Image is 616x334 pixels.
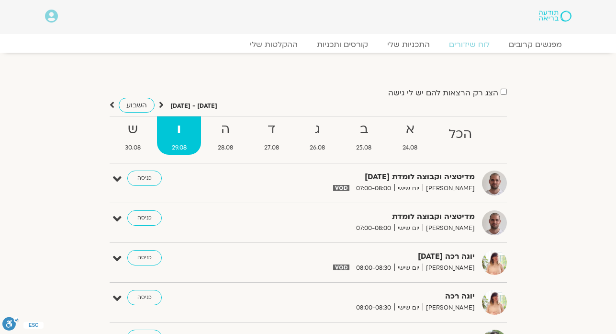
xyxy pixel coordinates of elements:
a: הכל [434,116,487,155]
span: 28.08 [203,143,247,153]
a: כניסה [127,250,162,265]
img: vodicon [333,185,349,191]
strong: מדיטציה וקבוצה לומדת [DATE] [240,171,475,184]
strong: ו [157,119,201,140]
a: כניסה [127,290,162,305]
span: 08:00-08:30 [353,263,394,273]
a: ה28.08 [203,116,247,155]
span: 25.08 [342,143,386,153]
span: 30.08 [111,143,156,153]
a: התכניות שלי [378,40,439,49]
span: 29.08 [157,143,201,153]
p: [DATE] - [DATE] [170,101,217,111]
a: ההקלטות שלי [240,40,307,49]
strong: יוגה רכה [DATE] [240,250,475,263]
span: השבוע [126,101,147,110]
a: ו29.08 [157,116,201,155]
strong: ג [295,119,340,140]
nav: Menu [45,40,571,49]
a: קורסים ותכניות [307,40,378,49]
span: [PERSON_NAME] [423,184,475,194]
span: [PERSON_NAME] [423,303,475,313]
span: 07:00-08:00 [353,223,394,233]
img: vodicon [333,265,349,270]
a: מפגשים קרובים [499,40,571,49]
strong: יוגה רכה [240,290,475,303]
a: השבוע [119,98,155,113]
a: ב25.08 [342,116,386,155]
a: ש30.08 [111,116,156,155]
span: [PERSON_NAME] [423,263,475,273]
span: [PERSON_NAME] [423,223,475,233]
strong: ה [203,119,247,140]
span: יום שישי [394,184,423,194]
strong: ש [111,119,156,140]
a: ג26.08 [295,116,340,155]
a: לוח שידורים [439,40,499,49]
label: הצג רק הרצאות להם יש לי גישה [388,89,498,97]
strong: מדיטציה וקבוצה לומדת [240,210,475,223]
span: 26.08 [295,143,340,153]
strong: ב [342,119,386,140]
a: כניסה [127,171,162,186]
a: ד27.08 [249,116,293,155]
a: א24.08 [388,116,432,155]
strong: ד [249,119,293,140]
strong: הכל [434,124,487,145]
span: 27.08 [249,143,293,153]
span: יום שישי [394,263,423,273]
span: 08:00-08:30 [353,303,394,313]
span: 24.08 [388,143,432,153]
span: יום שישי [394,223,423,233]
strong: א [388,119,432,140]
span: 07:00-08:00 [353,184,394,194]
a: כניסה [127,210,162,226]
span: יום שישי [394,303,423,313]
